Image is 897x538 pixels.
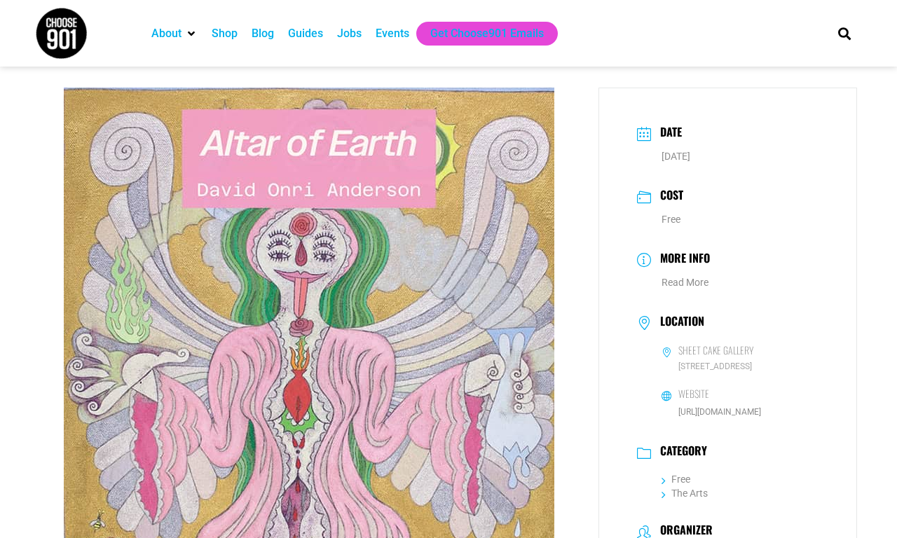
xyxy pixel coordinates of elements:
[653,123,682,144] h3: Date
[144,22,205,46] div: About
[430,25,544,42] a: Get Choose901 Emails
[662,474,690,485] a: Free
[662,488,708,499] a: The Arts
[653,249,710,270] h3: More Info
[653,315,704,331] h3: Location
[252,25,274,42] a: Blog
[653,186,683,207] h3: Cost
[337,25,362,42] a: Jobs
[833,22,856,45] div: Search
[653,444,707,461] h3: Category
[288,25,323,42] a: Guides
[151,25,182,42] a: About
[212,25,238,42] a: Shop
[678,344,753,357] h6: Sheet Cake Gallery
[678,407,761,417] a: [URL][DOMAIN_NAME]
[376,25,409,42] a: Events
[678,387,709,400] h6: Website
[144,22,814,46] nav: Main nav
[662,360,819,373] span: [STREET_ADDRESS]
[662,151,690,162] span: [DATE]
[662,277,708,288] a: Read More
[637,211,819,228] dd: Free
